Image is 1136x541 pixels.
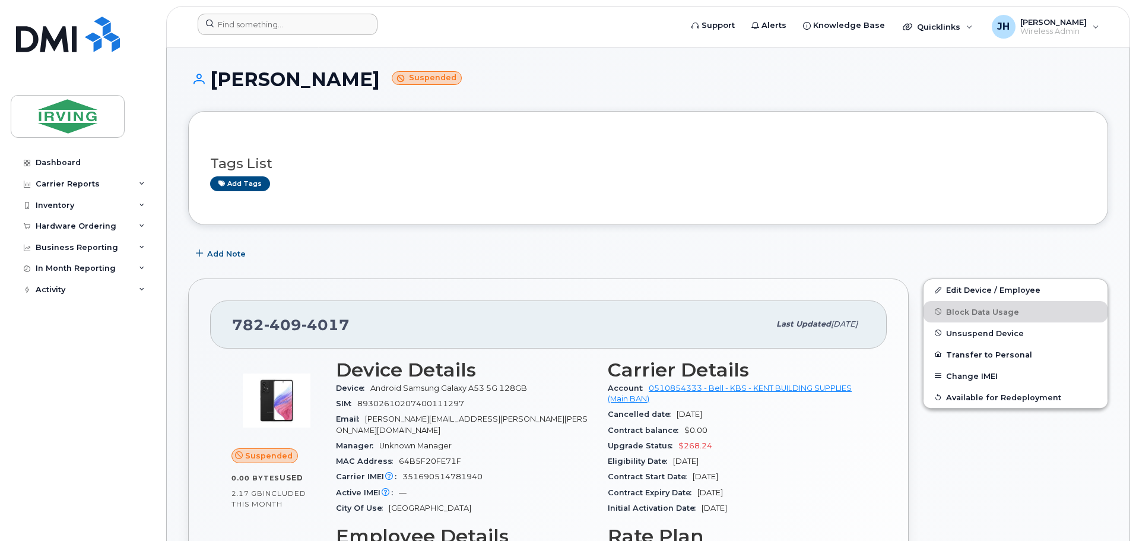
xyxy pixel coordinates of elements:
[336,415,365,423] span: Email
[776,319,831,328] span: Last updated
[241,365,312,436] img: image20231002-3703462-kjv75p.jpeg
[924,387,1108,408] button: Available for Redeployment
[232,316,350,334] span: 782
[399,457,461,466] span: 64B5F20FE71F
[336,415,588,434] span: [PERSON_NAME][EMAIL_ADDRESS][PERSON_NAME][PERSON_NAME][DOMAIN_NAME]
[608,504,702,512] span: Initial Activation Date
[608,384,649,393] span: Account
[379,441,452,450] span: Unknown Manager
[188,69,1108,90] h1: [PERSON_NAME]
[608,384,852,403] a: 0510854333 - Bell - KBS - KENT BUILDING SUPPLIES (Main BAN)
[245,450,293,461] span: Suspended
[336,488,399,497] span: Active IMEI
[924,301,1108,322] button: Block Data Usage
[697,488,723,497] span: [DATE]
[336,472,402,481] span: Carrier IMEI
[231,474,280,482] span: 0.00 Bytes
[608,441,678,450] span: Upgrade Status
[231,489,306,508] span: included this month
[608,472,693,481] span: Contract Start Date
[389,504,471,512] span: [GEOGRAPHIC_DATA]
[924,322,1108,344] button: Unsuspend Device
[946,328,1024,337] span: Unsuspend Device
[392,71,462,85] small: Suspended
[402,472,483,481] span: 351690514781940
[924,279,1108,300] a: Edit Device / Employee
[924,365,1108,387] button: Change IMEI
[336,399,357,408] span: SIM
[673,457,699,466] span: [DATE]
[336,504,389,512] span: City Of Use
[210,156,1086,171] h3: Tags List
[302,316,350,334] span: 4017
[357,399,464,408] span: 89302610207400111297
[336,384,370,393] span: Device
[210,176,270,191] a: Add tags
[946,393,1061,401] span: Available for Redeployment
[924,344,1108,365] button: Transfer to Personal
[336,359,594,381] h3: Device Details
[336,441,379,450] span: Manager
[231,489,263,498] span: 2.17 GB
[336,457,399,466] span: MAC Address
[264,316,302,334] span: 409
[608,457,673,466] span: Eligibility Date
[608,488,697,497] span: Contract Expiry Date
[399,488,407,497] span: —
[207,248,246,260] span: Add Note
[702,504,727,512] span: [DATE]
[280,473,303,482] span: used
[370,384,527,393] span: Android Samsung Galaxy A53 5G 128GB
[693,472,718,481] span: [DATE]
[608,426,684,435] span: Contract balance
[831,319,858,328] span: [DATE]
[677,410,702,419] span: [DATE]
[608,410,677,419] span: Cancelled date
[684,426,707,435] span: $0.00
[188,243,256,264] button: Add Note
[608,359,865,381] h3: Carrier Details
[678,441,712,450] span: $268.24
